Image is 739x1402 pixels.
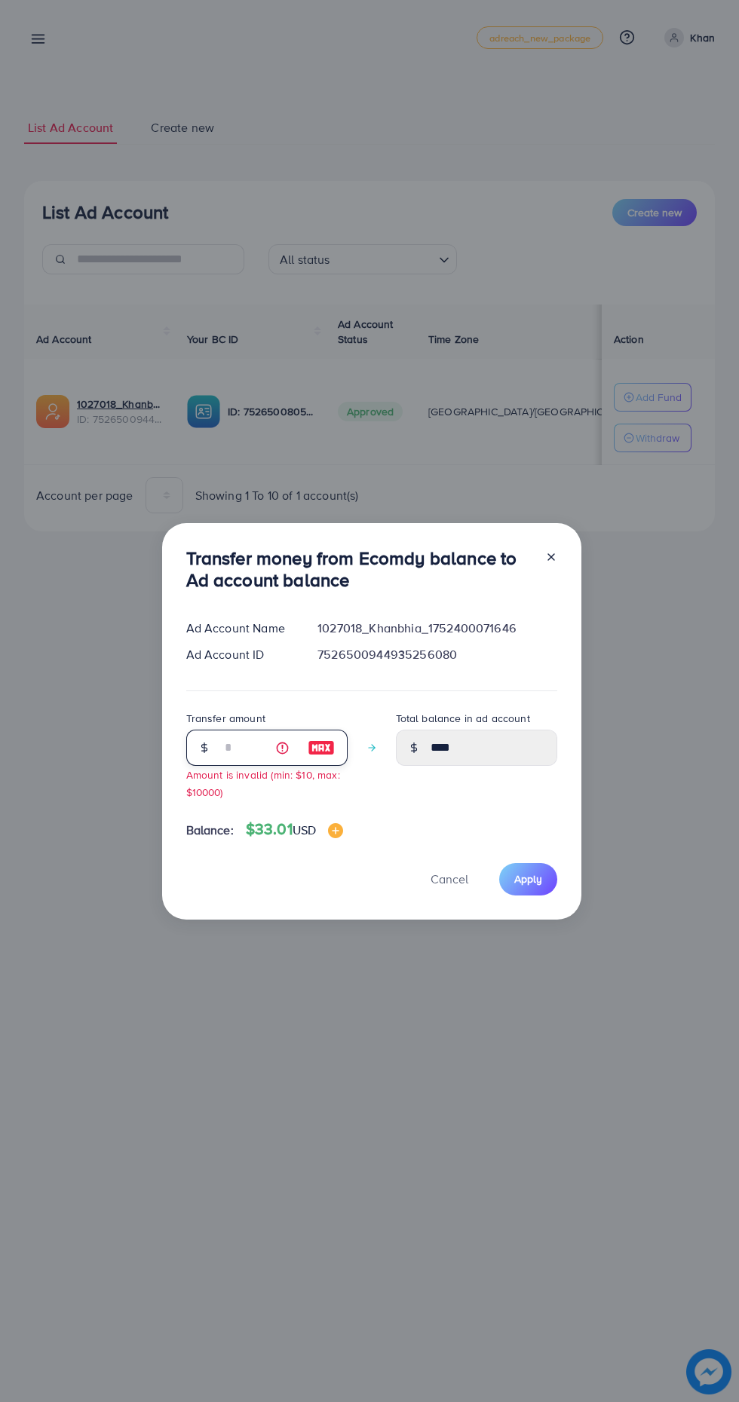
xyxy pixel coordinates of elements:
[305,620,569,637] div: 1027018_Khanbhia_1752400071646
[174,646,306,663] div: Ad Account ID
[186,822,234,839] span: Balance:
[499,863,557,895] button: Apply
[293,822,316,838] span: USD
[174,620,306,637] div: Ad Account Name
[514,871,542,886] span: Apply
[186,767,340,799] small: Amount is invalid (min: $10, max: $10000)
[186,547,533,591] h3: Transfer money from Ecomdy balance to Ad account balance
[246,820,343,839] h4: $33.01
[396,711,530,726] label: Total balance in ad account
[186,711,265,726] label: Transfer amount
[308,739,335,757] img: image
[328,823,343,838] img: image
[412,863,487,895] button: Cancel
[305,646,569,663] div: 7526500944935256080
[431,871,468,887] span: Cancel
